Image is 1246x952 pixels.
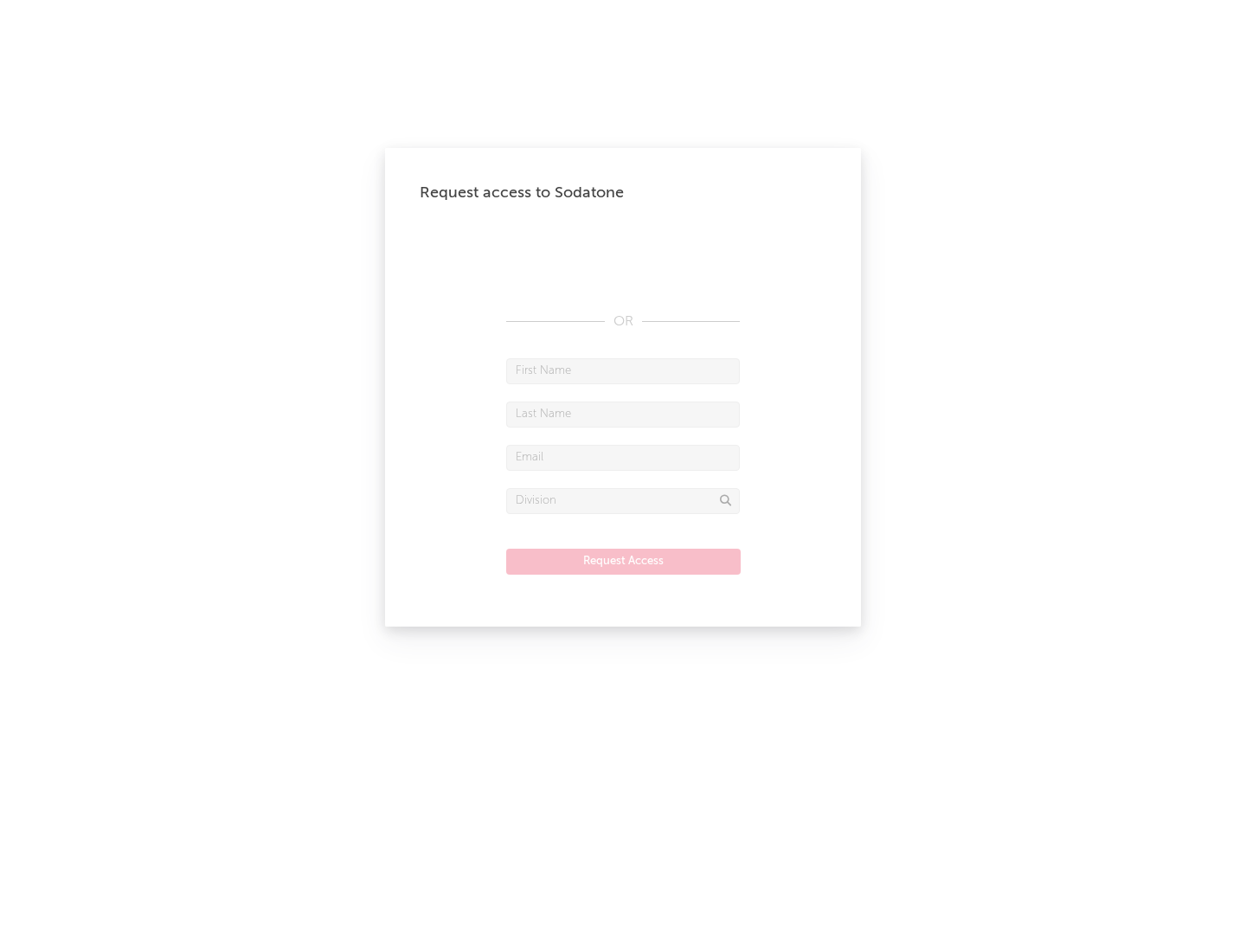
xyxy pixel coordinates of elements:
input: Last Name [506,402,740,428]
button: Request Access [506,549,741,575]
div: OR [506,312,740,332]
div: Request access to Sodatone [420,183,826,203]
input: First Name [506,358,740,384]
input: Email [506,445,740,471]
input: Division [506,488,740,514]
